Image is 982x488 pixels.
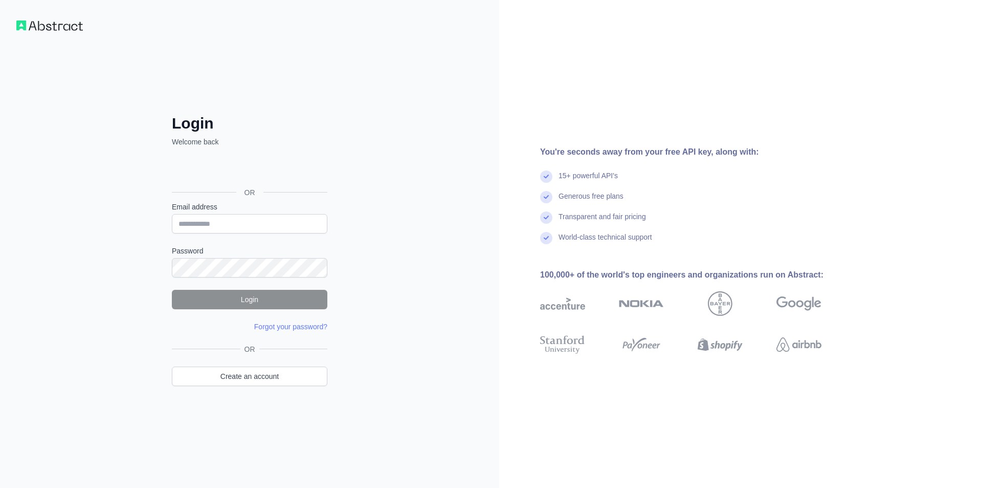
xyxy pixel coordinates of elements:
[16,20,83,31] img: Workflow
[698,333,743,356] img: shopify
[540,232,552,244] img: check mark
[172,246,327,256] label: Password
[172,202,327,212] label: Email address
[540,171,552,183] img: check mark
[540,146,854,158] div: You're seconds away from your free API key, along with:
[776,291,821,316] img: google
[172,114,327,133] h2: Login
[172,290,327,309] button: Login
[540,191,552,203] img: check mark
[776,333,821,356] img: airbnb
[540,333,585,356] img: stanford university
[540,291,585,316] img: accenture
[172,367,327,386] a: Create an account
[167,158,330,181] iframe: Sign in with Google Button
[254,323,327,331] a: Forgot your password?
[240,344,259,354] span: OR
[172,137,327,147] p: Welcome back
[619,333,664,356] img: payoneer
[559,211,646,232] div: Transparent and fair pricing
[559,191,623,211] div: Generous free plans
[540,211,552,224] img: check mark
[559,171,618,191] div: 15+ powerful API's
[559,232,652,252] div: World-class technical support
[236,187,263,198] span: OR
[708,291,732,316] img: bayer
[619,291,664,316] img: nokia
[540,269,854,281] div: 100,000+ of the world's top engineers and organizations run on Abstract:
